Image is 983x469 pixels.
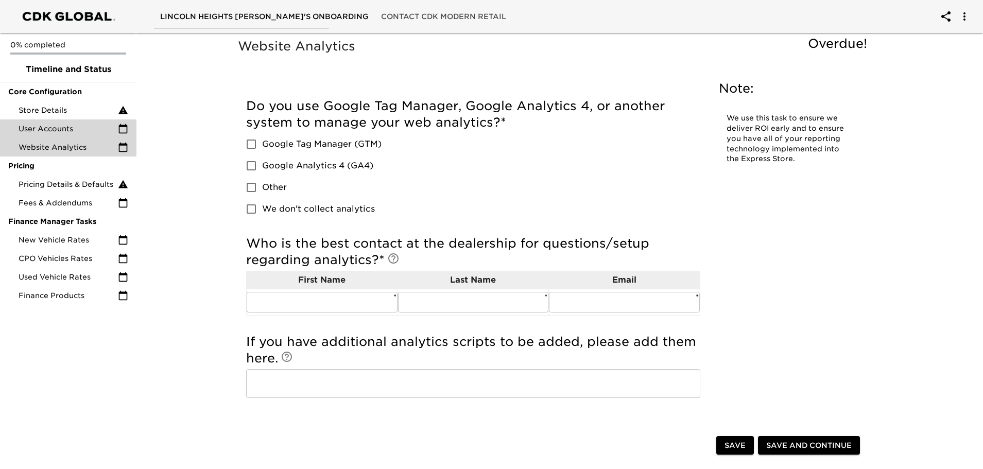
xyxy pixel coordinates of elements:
[549,274,700,286] p: Email
[262,138,382,150] span: Google Tag Manager (GTM)
[19,198,118,208] span: Fees & Addendums
[246,98,700,131] h5: Do you use Google Tag Manager, Google Analytics 4, or another system to manage your web analytics?
[766,439,852,452] span: Save and Continue
[246,235,700,268] h5: Who is the best contact at the dealership for questions/setup regarding analytics?
[238,38,872,55] h5: Website Analytics
[262,203,375,215] span: We don't collect analytics
[719,80,858,97] h5: Note:
[19,142,118,152] span: Website Analytics
[160,10,369,23] span: LINCOLN HEIGHTS [PERSON_NAME]'s Onboarding
[19,124,118,134] span: User Accounts
[19,179,118,189] span: Pricing Details & Defaults
[8,161,128,171] span: Pricing
[10,40,126,50] p: 0% completed
[8,216,128,227] span: Finance Manager Tasks
[725,439,746,452] span: Save
[19,290,118,301] span: Finance Products
[398,274,549,286] p: Last Name
[716,436,754,455] button: Save
[727,113,850,164] p: We use this task to ensure we deliver ROI early and to ensure you have all of your reporting tech...
[934,4,958,29] button: account of current user
[19,235,118,245] span: New Vehicle Rates
[8,86,128,97] span: Core Configuration
[19,105,118,115] span: Store Details
[808,36,867,51] span: Overdue!
[246,334,700,367] h5: If you have additional analytics scripts to be added, please add them here.
[758,436,860,455] button: Save and Continue
[262,181,287,194] span: Other
[247,274,398,286] p: First Name
[19,272,118,282] span: Used Vehicle Rates
[381,10,506,23] span: Contact CDK Modern Retail
[8,63,128,76] span: Timeline and Status
[952,4,977,29] button: account of current user
[19,253,118,264] span: CPO Vehicles Rates
[262,160,373,172] span: Google Analytics 4 (GA4)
